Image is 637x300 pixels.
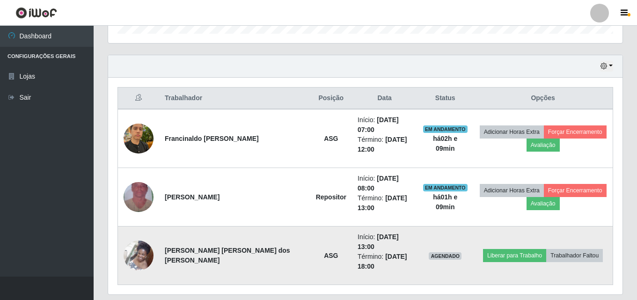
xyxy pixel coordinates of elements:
[159,88,310,110] th: Trabalhador
[358,233,399,250] time: [DATE] 13:00
[433,135,457,152] strong: há 02 h e 09 min
[324,252,338,259] strong: ASG
[124,170,154,224] img: 1753305167583.jpeg
[165,193,220,201] strong: [PERSON_NAME]
[544,184,607,197] button: Forçar Encerramento
[429,252,461,260] span: AGENDADO
[324,135,338,142] strong: ASG
[480,184,544,197] button: Adicionar Horas Extra
[124,235,154,275] img: 1751936244534.jpeg
[358,116,399,133] time: [DATE] 07:00
[544,125,607,139] button: Forçar Encerramento
[358,174,411,193] li: Início:
[483,249,546,262] button: Liberar para Trabalho
[165,247,290,264] strong: [PERSON_NAME] [PERSON_NAME] dos [PERSON_NAME]
[423,125,468,133] span: EM ANDAMENTO
[358,193,411,213] li: Término:
[15,7,57,19] img: CoreUI Logo
[527,139,560,152] button: Avaliação
[433,193,457,211] strong: há 01 h e 09 min
[527,197,560,210] button: Avaliação
[358,135,411,154] li: Término:
[480,125,544,139] button: Adicionar Horas Extra
[310,88,352,110] th: Posição
[358,115,411,135] li: Início:
[417,88,473,110] th: Status
[124,118,154,158] img: 1743036619624.jpeg
[358,232,411,252] li: Início:
[423,184,468,191] span: EM ANDAMENTO
[352,88,417,110] th: Data
[165,135,259,142] strong: Francinaldo [PERSON_NAME]
[473,88,613,110] th: Opções
[316,193,346,201] strong: Repositor
[546,249,603,262] button: Trabalhador Faltou
[358,175,399,192] time: [DATE] 08:00
[358,252,411,271] li: Término:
